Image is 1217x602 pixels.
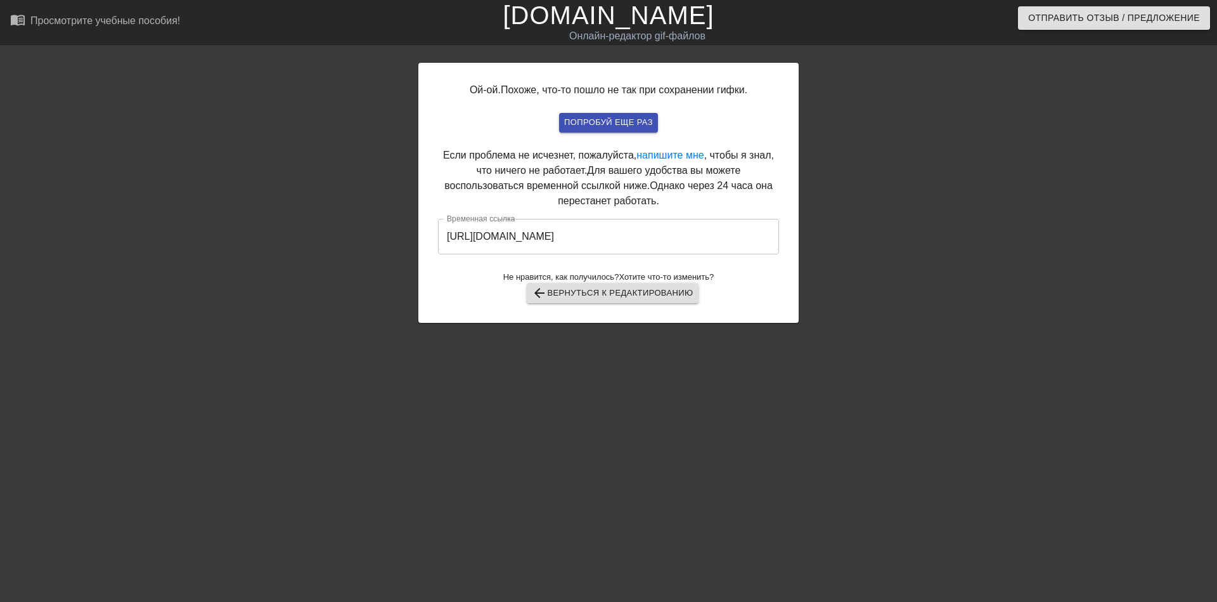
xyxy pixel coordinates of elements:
[438,219,779,254] input: голый
[477,150,774,176] ya-tr-span: , чтобы я знал, что ничего не работает.
[501,84,747,95] ya-tr-span: Похоже, что-то пошло не так при сохранении гифки.
[1018,6,1210,30] button: Отправить Отзыв / Предложение
[444,165,740,191] ya-tr-span: Для вашего удобства вы можете воспользоваться временной ссылкой ниже.
[558,180,773,206] ya-tr-span: Однако через 24 часа она перестанет работать.
[30,15,180,26] ya-tr-span: Просмотрите учебные пособия!
[527,283,698,303] button: Вернуться к редактированию
[619,272,714,282] ya-tr-span: Хотите что-то изменить?
[443,150,636,160] ya-tr-span: Если проблема не исчезнет, пожалуйста,
[10,12,103,27] ya-tr-span: menu_book_бук меню
[10,12,180,32] a: Просмотрите учебные пособия!
[1028,10,1200,26] ya-tr-span: Отправить Отзыв / Предложение
[569,30,705,41] ya-tr-span: Онлайн-редактор gif-файлов
[503,1,714,29] a: [DOMAIN_NAME]
[547,286,693,301] ya-tr-span: Вернуться к редактированию
[470,84,501,95] ya-tr-span: Ой-ой.
[532,285,547,301] ya-tr-span: arrow_back
[636,150,704,160] a: напишите мне
[564,115,653,130] ya-tr-span: попробуй еще раз
[559,113,658,133] button: попробуй еще раз
[503,272,619,282] ya-tr-span: Не нравится, как получилось?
